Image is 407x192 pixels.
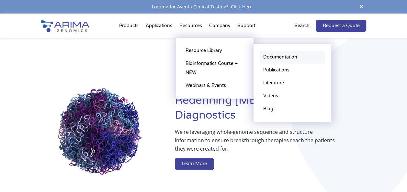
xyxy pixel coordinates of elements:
p: Search [294,22,309,30]
a: Learn More [175,158,214,170]
a: Webinars & Events [182,79,247,92]
a: Literature [260,77,325,90]
a: Blog [260,102,325,115]
img: Arima-Genomics-logo [41,20,89,32]
div: Looking for Aventa Clinical Testing? [41,3,367,11]
p: We’re leveraging whole-genome sequence and structure information to ensure breakthrough therapies... [175,128,340,158]
a: Bioinformatics Course – NEW [182,57,247,79]
a: Click Here [228,4,255,10]
a: Documentation [260,51,325,64]
a: Resource Library [182,44,247,57]
a: Publications [260,64,325,77]
iframe: Chat Widget [375,161,407,192]
a: Request a Quote [316,20,366,32]
a: Videos [260,90,325,102]
h1: Redefining [MEDICAL_DATA] Diagnostics [175,93,366,128]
